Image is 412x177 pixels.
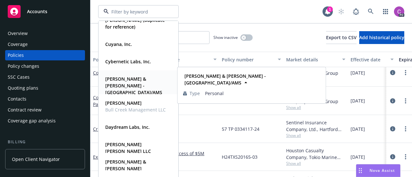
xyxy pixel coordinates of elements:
[90,52,139,67] button: Policy details
[359,31,404,44] button: Add historical policy
[141,157,217,164] a: Cyber Liability
[351,97,365,104] span: [DATE]
[356,164,364,177] div: Drag to move
[105,100,142,106] strong: [PERSON_NAME]
[141,126,217,132] a: Crime
[5,50,85,60] a: Policies
[12,156,60,163] span: Open Client Navigator
[402,69,409,76] a: more
[5,72,85,82] a: SSC Cases
[184,73,266,86] strong: [PERSON_NAME] & [PERSON_NAME] - [GEOGRAPHIC_DATA]/AMS
[327,6,333,12] div: 1
[286,147,345,161] div: Houston Casualty Company, Tokio Marine HCC, RT Specialty Insurance Services, LLC (RSG Specialty, ...
[8,61,39,71] div: Policy changes
[284,52,348,67] button: Market details
[8,94,26,104] div: Contacts
[27,9,47,14] span: Accounts
[348,52,396,67] button: Effective date
[222,56,274,63] div: Policy number
[222,126,259,132] span: 57 TP 0334117-24
[8,116,56,126] div: Coverage gap analysis
[219,52,284,67] button: Policy number
[93,154,125,160] a: Excess Liability
[93,126,106,132] a: Crime
[8,39,28,49] div: Coverage
[205,90,320,97] span: Personal
[350,5,362,18] a: Report a Bug
[335,5,348,18] a: Start snowing
[93,70,130,76] a: Commercial Auto
[326,34,357,40] span: Export to CSV
[351,154,365,160] span: [DATE]
[93,56,129,63] div: Policy details
[8,105,42,115] div: Contract review
[105,106,166,113] span: Bull Creek Management LLC
[213,35,238,40] span: Show inactive
[105,124,150,130] strong: Daydream Labs, Inc.
[8,83,38,93] div: Quoting plans
[141,104,217,111] a: 1 more
[351,69,365,76] span: [DATE]
[379,5,392,18] a: Switch app
[105,41,132,47] strong: Cuyana, Inc.
[364,5,377,18] a: Search
[402,97,409,105] a: more
[394,6,404,17] img: photo
[351,56,387,63] div: Effective date
[5,3,85,21] a: Accounts
[370,168,395,173] span: Nova Assist
[5,105,85,115] a: Contract review
[389,125,397,133] a: circleInformation
[389,69,397,76] a: circleInformation
[105,76,162,95] strong: [PERSON_NAME] & [PERSON_NAME] - [GEOGRAPHIC_DATA]/AMS
[5,94,85,104] a: Contacts
[351,126,365,132] span: [DATE]
[286,105,345,110] span: Show all
[5,39,85,49] a: Coverage
[402,125,409,133] a: more
[8,50,24,60] div: Policies
[286,119,345,133] div: Sentinel Insurance Company, Ltd., Hartford Insurance Group
[326,31,357,44] button: Export to CSV
[286,56,338,63] div: Market details
[286,161,345,166] span: Show all
[389,97,397,105] a: circleInformation
[5,61,85,71] a: Policy changes
[8,72,30,82] div: SSC Cases
[5,116,85,126] a: Coverage gap analysis
[105,141,151,154] strong: [PERSON_NAME] [PERSON_NAME] LLC
[356,164,400,177] button: Nova Assist
[141,150,217,157] a: Excess - $2.5M excess of $5M
[8,28,28,39] div: Overview
[402,153,409,161] a: more
[105,58,151,65] strong: Cybernetic Labs, Inc.
[222,154,257,160] span: H24TXS20165-03
[190,90,200,97] span: Type
[389,153,397,161] a: circleInformation
[105,159,146,172] strong: [PERSON_NAME] & [PERSON_NAME]
[109,8,165,15] input: Filter by keyword
[5,83,85,93] a: Quoting plans
[286,133,345,138] span: Show all
[93,94,119,107] a: Commercial Package
[5,28,85,39] a: Overview
[5,139,85,145] div: Billing
[139,52,219,67] button: Lines of coverage
[359,34,404,40] span: Add historical policy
